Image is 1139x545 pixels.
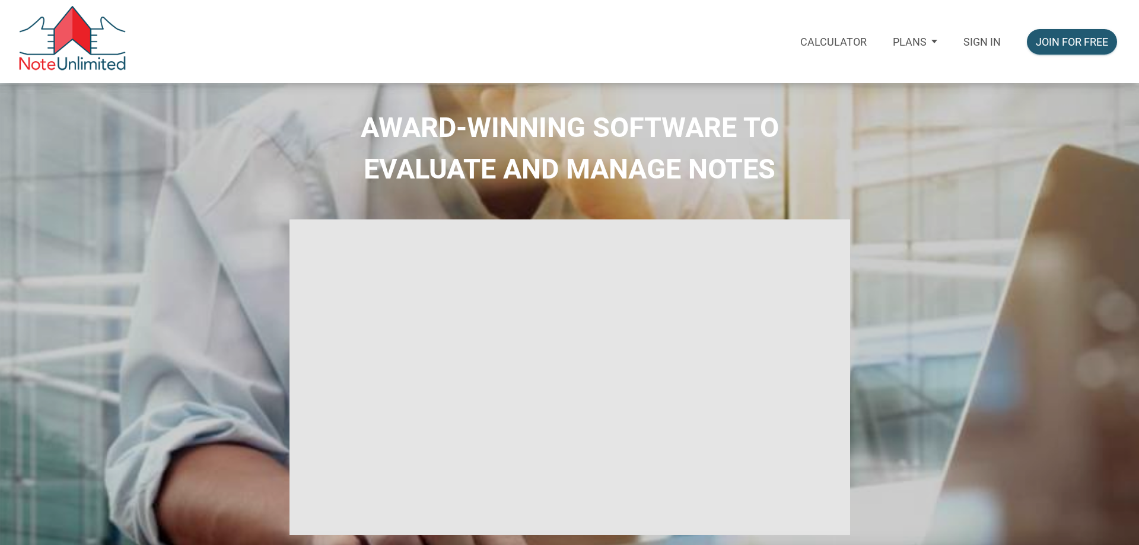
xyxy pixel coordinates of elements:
p: Sign in [963,36,1001,48]
a: Join for free [1014,20,1130,63]
a: Sign in [950,20,1014,63]
h2: AWARD-WINNING SOFTWARE TO EVALUATE AND MANAGE NOTES [9,107,1130,190]
button: Join for free [1027,29,1117,55]
button: Plans [880,20,950,63]
p: Calculator [800,36,867,48]
a: Calculator [787,20,880,63]
p: Plans [893,36,927,48]
div: Join for free [1036,34,1108,50]
iframe: NoteUnlimited [289,219,850,535]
